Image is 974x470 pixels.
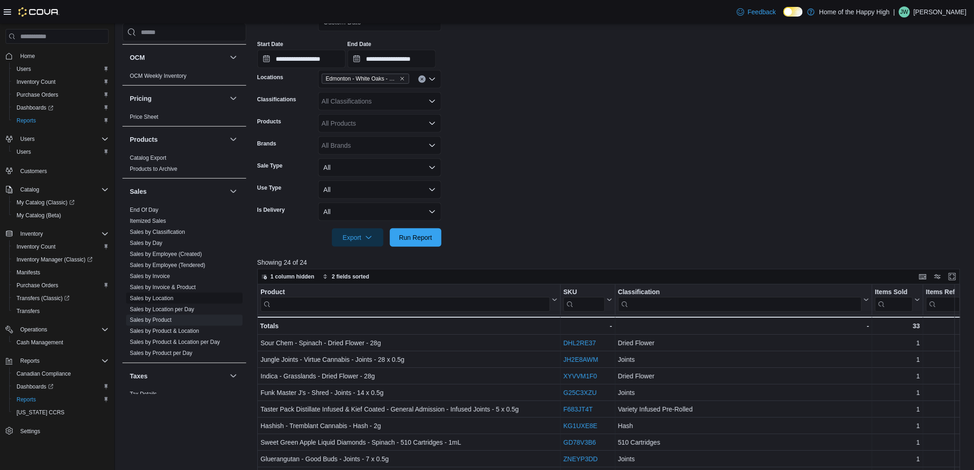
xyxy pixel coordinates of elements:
label: Products [257,118,281,125]
button: All [318,158,441,177]
div: SKU [563,288,605,297]
a: Home [17,51,39,62]
span: Feedback [748,7,776,17]
a: Dashboards [13,381,57,392]
span: 1 column hidden [271,273,314,280]
h3: Sales [130,187,147,196]
button: Operations [2,323,112,336]
span: Sales by Location [130,295,174,302]
a: Itemized Sales [130,218,166,224]
span: Users [17,148,31,156]
button: SKU [563,288,612,312]
div: Taxes [122,389,246,415]
a: Dashboards [13,102,57,113]
div: Joints [618,453,869,464]
a: Transfers (Classic) [13,293,73,304]
button: All [318,203,441,221]
button: Catalog [17,184,43,195]
button: Operations [17,324,51,335]
a: F683JT4T [563,406,593,413]
div: 0 [926,437,968,448]
a: Inventory Manager (Classic) [9,253,112,266]
a: Customers [17,166,51,177]
span: My Catalog (Classic) [13,197,109,208]
span: Transfers [17,308,40,315]
a: Canadian Compliance [13,368,75,379]
a: Sales by Employee (Tendered) [130,262,205,268]
a: Inventory Count [13,241,59,252]
div: Classification [618,288,861,312]
label: Classifications [257,96,296,103]
p: Showing 24 of 24 [257,258,968,267]
button: Open list of options [429,120,436,127]
a: Cash Management [13,337,67,348]
div: Product [261,288,550,312]
button: Items Ref [926,288,968,312]
input: Press the down key to open a popover containing a calendar. [348,50,436,68]
span: Inventory Count [17,78,56,86]
span: Sales by Employee (Tendered) [130,261,205,269]
button: Users [17,133,38,145]
span: Purchase Orders [17,91,58,99]
a: Price Sheet [130,114,158,120]
a: Manifests [13,267,44,278]
button: Reports [17,355,43,366]
a: Purchase Orders [13,89,62,100]
div: 33 [875,320,920,331]
span: Dashboards [13,381,109,392]
button: Reports [9,114,112,127]
span: Reports [17,396,36,403]
span: Sales by Invoice & Product [130,284,196,291]
label: End Date [348,41,371,48]
div: Hash [618,420,869,431]
a: My Catalog (Classic) [9,196,112,209]
a: Dashboards [9,380,112,393]
button: Keyboard shortcuts [917,271,928,282]
button: Items Sold [875,288,920,312]
span: Sales by Classification [130,228,185,236]
button: Reports [2,354,112,367]
span: Purchase Orders [13,280,109,291]
button: Pricing [130,94,226,103]
div: Indica - Grasslands - Dried Flower - 28g [261,371,557,382]
button: Product [261,288,557,312]
div: 0 [926,371,968,382]
button: Products [130,135,226,144]
span: Customers [20,168,47,175]
button: Taxes [130,371,226,381]
div: Joints [618,387,869,398]
span: Edmonton - White Oaks - Fire & Flower [326,74,398,83]
span: End Of Day [130,206,158,214]
a: End Of Day [130,207,158,213]
div: 0 [926,404,968,415]
a: My Catalog (Beta) [13,210,65,221]
a: XYVVM1F0 [563,372,597,380]
button: Sales [228,186,239,197]
label: Sale Type [257,162,283,169]
span: Inventory Count [17,243,56,250]
div: 1 [875,371,920,382]
span: Transfers [13,306,109,317]
button: Customers [2,164,112,177]
button: Remove Edmonton - White Oaks - Fire & Flower from selection in this group [400,76,405,81]
span: Edmonton - White Oaks - Fire & Flower [322,74,409,84]
span: Customers [17,165,109,176]
span: Sales by Employee (Created) [130,250,202,258]
a: Dashboards [9,101,112,114]
span: Sales by Day [130,239,162,247]
a: Sales by Invoice [130,273,170,279]
div: 0 [926,387,968,398]
button: Transfers [9,305,112,318]
span: Catalog [20,186,39,193]
button: Products [228,134,239,145]
div: Items Ref [926,288,960,312]
button: Cash Management [9,336,112,349]
a: Sales by Invoice & Product [130,284,196,290]
span: Cash Management [13,337,109,348]
span: Users [17,133,109,145]
div: Taster Pack Distillate Infused & Kief Coated - General Admission - Infused Joints - 5 x 0.5g [261,404,557,415]
span: Transfers (Classic) [13,293,109,304]
span: Users [20,135,35,143]
div: Sales [122,204,246,363]
a: Sales by Product per Day [130,350,192,357]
